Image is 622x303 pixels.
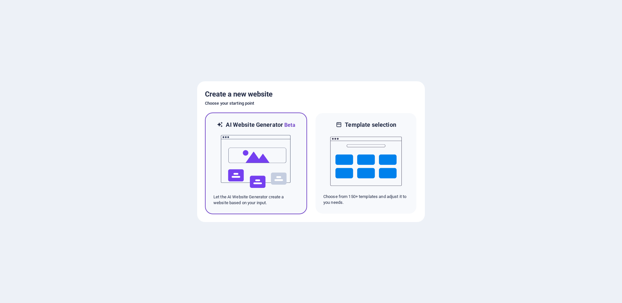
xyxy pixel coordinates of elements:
h5: Create a new website [205,89,417,99]
p: Let the AI Website Generator create a website based on your input. [213,194,299,206]
div: Template selectionChoose from 150+ templates and adjust it to you needs. [315,112,417,214]
div: AI Website GeneratorBetaaiLet the AI Website Generator create a website based on your input. [205,112,307,214]
h6: Choose your starting point [205,99,417,107]
p: Choose from 150+ templates and adjust it to you needs. [323,194,409,205]
img: ai [220,129,292,194]
span: Beta [283,122,295,128]
h6: AI Website Generator [226,121,295,129]
h6: Template selection [345,121,396,129]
